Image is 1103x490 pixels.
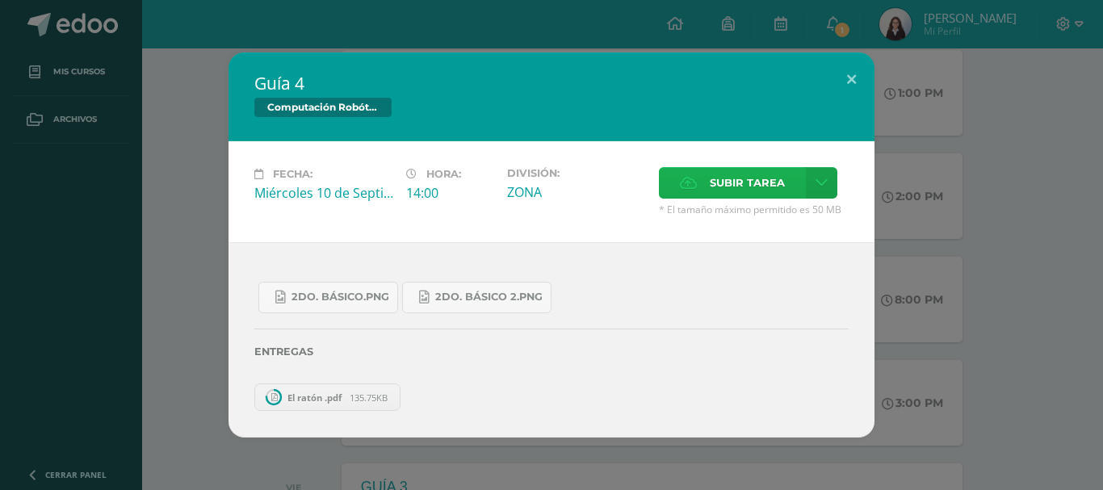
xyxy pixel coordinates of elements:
[659,203,849,216] span: * El tamaño máximo permitido es 50 MB
[828,52,874,107] button: Close (Esc)
[291,291,389,304] span: 2do. Básico.png
[273,168,312,180] span: Fecha:
[710,168,785,198] span: Subir tarea
[254,184,393,202] div: Miércoles 10 de Septiembre
[254,72,849,94] h2: Guía 4
[507,183,646,201] div: ZONA
[507,167,646,179] label: División:
[350,392,388,404] span: 135.75KB
[426,168,461,180] span: Hora:
[435,291,543,304] span: 2do. Básico 2.png
[402,282,551,313] a: 2do. Básico 2.png
[406,184,494,202] div: 14:00
[254,346,849,358] label: Entregas
[254,98,392,117] span: Computación Robótica
[258,282,398,313] a: 2do. Básico.png
[254,383,401,411] a: El ratón .pdf
[279,392,350,404] span: El ratón .pdf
